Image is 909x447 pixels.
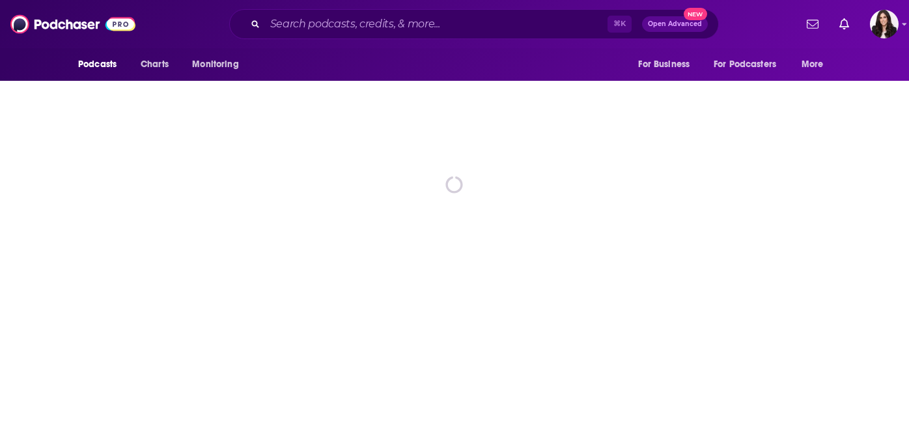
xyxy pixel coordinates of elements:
[834,13,854,35] a: Show notifications dropdown
[78,55,117,74] span: Podcasts
[642,16,708,32] button: Open AdvancedNew
[802,55,824,74] span: More
[192,55,238,74] span: Monitoring
[714,55,776,74] span: For Podcasters
[705,52,795,77] button: open menu
[792,52,840,77] button: open menu
[629,52,706,77] button: open menu
[870,10,899,38] button: Show profile menu
[608,16,632,33] span: ⌘ K
[141,55,169,74] span: Charts
[183,52,255,77] button: open menu
[870,10,899,38] img: User Profile
[638,55,690,74] span: For Business
[265,14,608,35] input: Search podcasts, credits, & more...
[69,52,133,77] button: open menu
[229,9,719,39] div: Search podcasts, credits, & more...
[684,8,707,20] span: New
[802,13,824,35] a: Show notifications dropdown
[132,52,176,77] a: Charts
[870,10,899,38] span: Logged in as RebeccaShapiro
[10,12,135,36] img: Podchaser - Follow, Share and Rate Podcasts
[648,21,702,27] span: Open Advanced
